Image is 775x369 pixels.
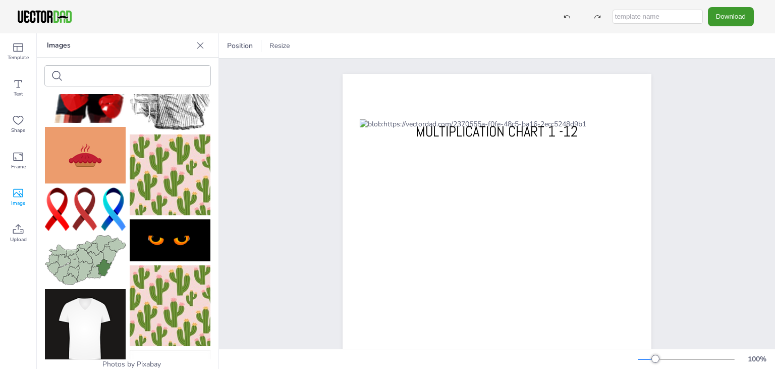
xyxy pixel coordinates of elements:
img: county-892470_150.png [45,235,126,285]
img: apple-pie-5505692_150.png [45,127,126,183]
button: Resize [265,38,294,54]
span: MULTIPLICATION CHART 1 -12 [416,122,578,141]
a: Pixabay [137,359,161,369]
span: Text [14,90,23,98]
span: Upload [10,236,27,244]
span: Position [225,41,255,51]
div: 100 % [745,354,769,364]
span: Image [11,199,25,207]
button: Download [708,7,754,26]
input: template name [613,10,703,24]
img: cactus-8251095_150.jpg [130,265,210,346]
img: flakes-3532236_150.png [45,188,126,231]
span: Template [8,54,29,62]
img: eyes-285825_150.png [130,219,210,261]
span: Frame [11,163,26,171]
div: Photos by [37,359,218,369]
span: Shape [11,126,25,134]
img: VectorDad-1.png [16,9,73,24]
img: cactus-8251095_150.jpg [130,134,210,215]
p: Images [47,33,192,58]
